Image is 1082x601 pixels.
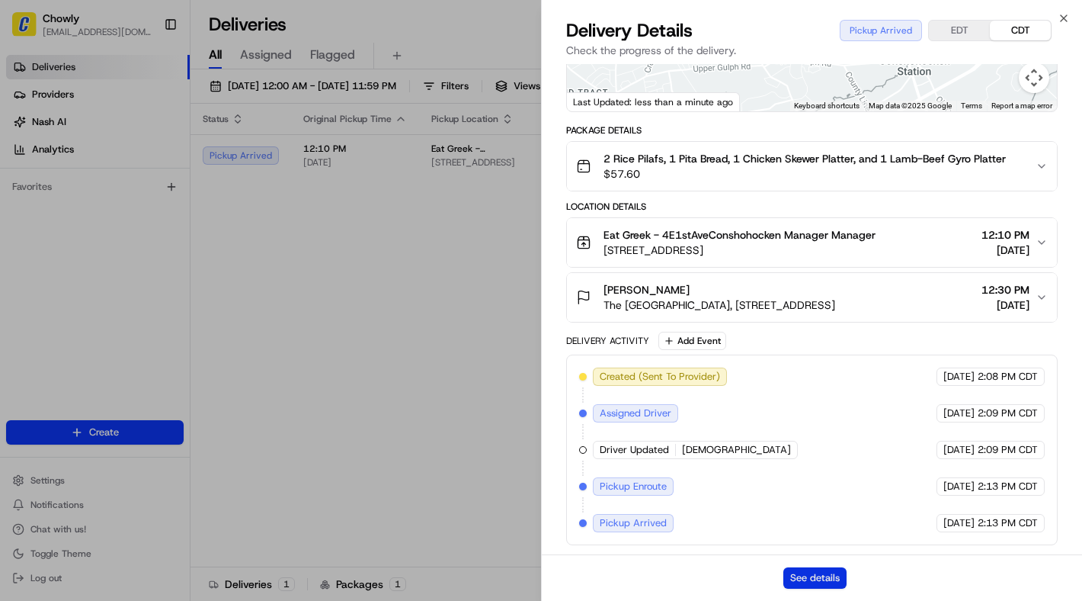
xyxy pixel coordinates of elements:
[567,92,740,111] div: Last Updated: less than a minute ago
[929,21,990,40] button: EDT
[943,516,975,530] span: [DATE]
[603,282,690,297] span: [PERSON_NAME]
[566,335,649,347] div: Delivery Activity
[1019,63,1049,93] button: Map camera controls
[600,370,720,384] span: Created (Sent To Provider)
[981,297,1029,313] span: [DATE]
[990,21,1051,40] button: CDT
[943,443,975,457] span: [DATE]
[981,282,1029,297] span: 12:30 PM
[567,142,1057,191] button: 2 Rice Pilafs, 1 Pita Bread, 1 Chicken Skewer Platter, and 1 Lamb-Beef Gyro Platter$57.60
[682,443,791,457] span: [DEMOGRAPHIC_DATA]
[991,101,1052,110] a: Report a map error
[123,215,251,243] a: 💻API Documentation
[129,223,141,235] div: 💻
[961,101,982,110] a: Terms (opens in new tab)
[9,215,123,243] a: 📗Knowledge Base
[571,92,621,111] a: Open this area in Google Maps (opens a new window)
[15,223,27,235] div: 📗
[794,101,860,111] button: Keyboard shortcuts
[869,101,952,110] span: Map data ©2025 Google
[15,146,43,173] img: 1736555255976-a54dd68f-1ca7-489b-9aae-adbdc363a1c4
[658,332,726,350] button: Add Event
[981,243,1029,258] span: [DATE]
[567,218,1057,267] button: Eat Greek - 4E1stAveConshohocken Manager Manager[STREET_ADDRESS]12:10 PM[DATE]
[943,370,975,384] span: [DATE]
[571,92,621,111] img: Google
[603,243,876,258] span: [STREET_ADDRESS]
[566,201,1058,213] div: Location Details
[15,15,46,46] img: Nash
[603,297,835,313] span: The [GEOGRAPHIC_DATA], [STREET_ADDRESS]
[603,166,1006,182] span: $57.60
[600,443,669,457] span: Driver Updated
[40,98,251,114] input: Clear
[603,227,876,243] span: Eat Greek - 4E1stAveConshohocken Manager Manager
[566,18,693,43] span: Delivery Details
[30,221,117,236] span: Knowledge Base
[600,516,667,530] span: Pickup Arrived
[566,124,1058,137] div: Package Details
[978,443,1038,457] span: 2:09 PM CDT
[978,407,1038,420] span: 2:09 PM CDT
[600,480,667,493] span: Pickup Enroute
[943,407,975,420] span: [DATE]
[978,516,1038,530] span: 2:13 PM CDT
[943,480,975,493] span: [DATE]
[107,258,184,270] a: Powered byPylon
[978,480,1038,493] span: 2:13 PM CDT
[152,259,184,270] span: Pylon
[15,61,277,85] p: Welcome 👋
[144,221,245,236] span: API Documentation
[52,146,250,161] div: Start new chat
[600,407,671,420] span: Assigned Driver
[978,370,1038,384] span: 2:08 PM CDT
[259,150,277,169] button: Start new chat
[567,273,1057,322] button: [PERSON_NAME]The [GEOGRAPHIC_DATA], [STREET_ADDRESS]12:30 PM[DATE]
[783,567,847,589] button: See details
[52,161,193,173] div: We're available if you need us!
[566,43,1058,58] p: Check the progress of the delivery.
[981,227,1029,243] span: 12:10 PM
[603,151,1006,166] span: 2 Rice Pilafs, 1 Pita Bread, 1 Chicken Skewer Platter, and 1 Lamb-Beef Gyro Platter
